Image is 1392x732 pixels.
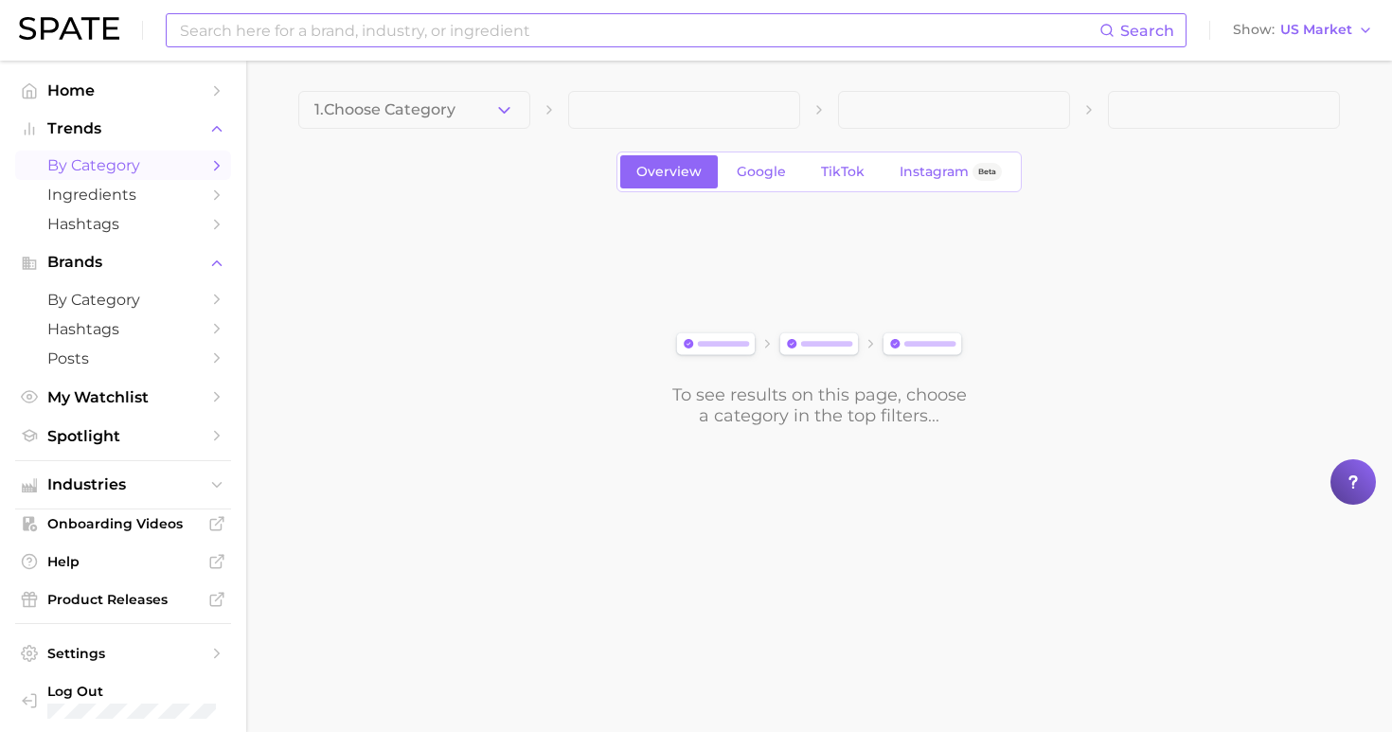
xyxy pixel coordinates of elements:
[47,515,199,532] span: Onboarding Videos
[15,209,231,239] a: Hashtags
[15,585,231,614] a: Product Releases
[805,155,881,188] a: TikTok
[821,164,865,180] span: TikTok
[15,677,231,724] a: Log out. Currently logged in with e-mail alyssa@spate.nyc.
[1233,25,1275,35] span: Show
[883,155,1018,188] a: InstagramBeta
[47,645,199,662] span: Settings
[47,291,199,309] span: by Category
[15,115,231,143] button: Trends
[620,155,718,188] a: Overview
[670,384,968,426] div: To see results on this page, choose a category in the top filters...
[19,17,119,40] img: SPATE
[15,421,231,451] a: Spotlight
[47,215,199,233] span: Hashtags
[1280,25,1352,35] span: US Market
[737,164,786,180] span: Google
[47,349,199,367] span: Posts
[15,285,231,314] a: by Category
[636,164,702,180] span: Overview
[47,81,199,99] span: Home
[178,14,1099,46] input: Search here for a brand, industry, or ingredient
[15,639,231,668] a: Settings
[721,155,802,188] a: Google
[978,164,996,180] span: Beta
[47,388,199,406] span: My Watchlist
[670,329,968,362] img: svg%3e
[47,591,199,608] span: Product Releases
[47,427,199,445] span: Spotlight
[1120,22,1174,40] span: Search
[47,476,199,493] span: Industries
[298,91,530,129] button: 1.Choose Category
[47,254,199,271] span: Brands
[15,151,231,180] a: by Category
[47,320,199,338] span: Hashtags
[1228,18,1378,43] button: ShowUS Market
[314,101,455,118] span: 1. Choose Category
[15,180,231,209] a: Ingredients
[47,683,216,700] span: Log Out
[900,164,969,180] span: Instagram
[15,314,231,344] a: Hashtags
[15,248,231,277] button: Brands
[47,186,199,204] span: Ingredients
[15,344,231,373] a: Posts
[15,76,231,105] a: Home
[47,553,199,570] span: Help
[47,156,199,174] span: by Category
[15,383,231,412] a: My Watchlist
[47,120,199,137] span: Trends
[15,547,231,576] a: Help
[15,509,231,538] a: Onboarding Videos
[15,471,231,499] button: Industries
